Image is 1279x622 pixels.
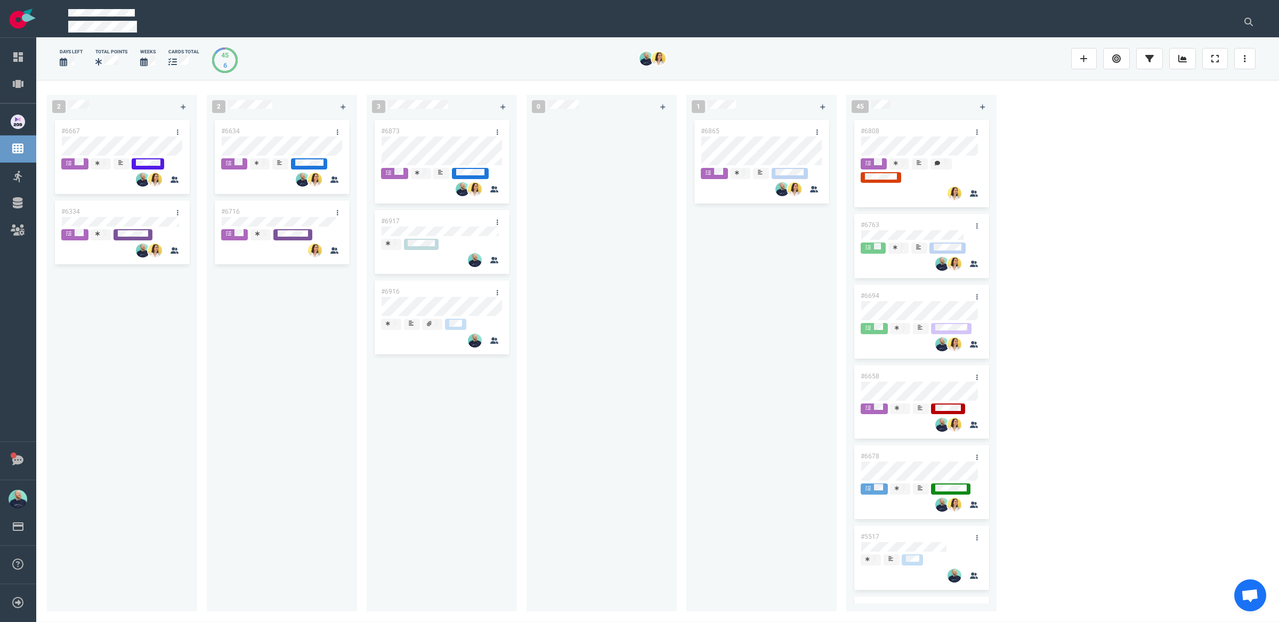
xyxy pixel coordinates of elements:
[296,173,310,187] img: 26
[701,127,719,135] a: #6865
[140,49,156,55] div: Weeks
[221,208,240,215] a: #6716
[212,100,225,113] span: 2
[935,337,949,351] img: 26
[639,52,653,66] img: 26
[468,253,482,267] img: 26
[95,49,127,55] div: Total Points
[861,292,879,300] a: #6694
[948,569,961,583] img: 26
[948,498,961,512] img: 26
[168,49,199,55] div: cards total
[775,182,789,196] img: 26
[1234,579,1266,611] div: Ouvrir le chat
[381,127,400,135] a: #6873
[948,187,961,200] img: 26
[308,244,322,257] img: 26
[861,221,879,229] a: #6763
[852,100,869,113] span: 45
[221,50,229,60] div: 45
[148,173,162,187] img: 26
[381,288,400,295] a: #6916
[935,257,949,271] img: 26
[948,418,961,432] img: 26
[788,182,802,196] img: 26
[861,453,879,460] a: #6678
[221,127,240,135] a: #6634
[935,418,949,432] img: 26
[308,173,322,187] img: 26
[692,100,705,113] span: 1
[935,498,949,512] img: 26
[456,182,469,196] img: 26
[948,257,961,271] img: 26
[221,60,229,70] div: 6
[861,127,879,135] a: #6808
[61,127,80,135] a: #6667
[532,100,545,113] span: 0
[468,182,482,196] img: 26
[60,49,83,55] div: days left
[861,533,879,540] a: #5517
[52,100,66,113] span: 2
[136,173,150,187] img: 26
[861,373,879,380] a: #6658
[381,217,400,225] a: #6917
[136,244,150,257] img: 26
[61,208,80,215] a: #6334
[948,337,961,351] img: 26
[468,334,482,348] img: 26
[652,52,666,66] img: 26
[372,100,385,113] span: 3
[148,244,162,257] img: 26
